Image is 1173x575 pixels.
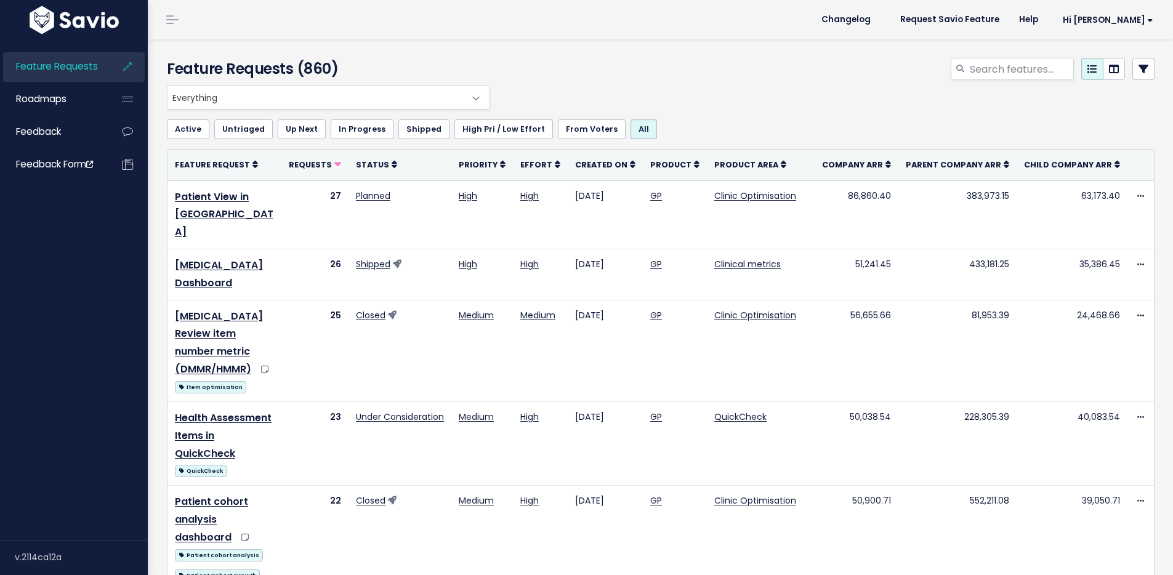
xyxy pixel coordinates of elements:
[520,494,539,507] a: High
[459,309,494,321] a: Medium
[575,159,627,170] span: Created On
[520,411,539,423] a: High
[1017,180,1127,249] td: 63,173.40
[898,249,1017,300] td: 433,181.25
[520,309,555,321] a: Medium
[26,6,122,34] img: logo-white.9d6f32f41409.svg
[281,180,349,249] td: 27
[890,10,1009,29] a: Request Savio Feature
[175,309,263,376] a: [MEDICAL_DATA] Review item number metric (DMMR/HMMR)
[175,190,273,239] a: Patient View in [GEOGRAPHIC_DATA]
[175,462,227,478] a: QuickCheck
[459,158,506,171] a: Priority
[906,159,1001,170] span: Parent Company ARR
[3,118,102,146] a: Feedback
[714,190,796,202] a: Clinic Optimisation
[459,494,494,507] a: Medium
[906,158,1009,171] a: Parent Company ARR
[175,379,246,394] a: Item optimisation
[568,401,643,486] td: [DATE]
[3,52,102,81] a: Feature Requests
[714,158,786,171] a: Product Area
[1017,401,1127,486] td: 40,083.54
[331,119,393,139] a: In Progress
[356,258,390,270] a: Shipped
[175,549,263,561] span: Patient cohort analysis
[16,125,61,138] span: Feedback
[815,180,898,249] td: 86,860.40
[558,119,626,139] a: From Voters
[454,119,553,139] a: High Pri / Low Effort
[356,309,385,321] a: Closed
[459,258,477,270] a: High
[898,300,1017,401] td: 81,953.39
[459,190,477,202] a: High
[568,180,643,249] td: [DATE]
[356,159,389,170] span: Status
[714,411,767,423] a: QuickCheck
[650,494,662,507] a: GP
[714,494,796,507] a: Clinic Optimisation
[356,190,390,202] a: Planned
[822,159,883,170] span: Company ARR
[16,92,67,105] span: Roadmaps
[1048,10,1163,30] a: Hi [PERSON_NAME]
[175,465,227,477] span: QuickCheck
[356,411,444,423] a: Under Consideration
[520,159,552,170] span: Effort
[815,300,898,401] td: 56,655.66
[898,401,1017,486] td: 228,305.39
[175,547,263,562] a: Patient cohort analysis
[175,411,272,460] a: Health Assessment Items in QuickCheck
[15,541,148,573] div: v.2114ca12a
[650,258,662,270] a: GP
[1017,300,1127,401] td: 24,468.66
[714,159,778,170] span: Product Area
[281,300,349,401] td: 25
[650,190,662,202] a: GP
[714,309,796,321] a: Clinic Optimisation
[289,158,341,171] a: Requests
[175,494,248,544] a: Patient cohort analysis dashboard
[1024,159,1112,170] span: Child Company ARR
[1017,249,1127,300] td: 35,386.45
[167,86,465,109] span: Everything
[650,158,699,171] a: Product
[214,119,273,139] a: Untriaged
[175,258,263,290] a: [MEDICAL_DATA] Dashboard
[167,119,209,139] a: Active
[167,85,490,110] span: Everything
[822,158,891,171] a: Company ARR
[821,15,871,24] span: Changelog
[175,159,250,170] span: Feature Request
[520,158,560,171] a: Effort
[459,411,494,423] a: Medium
[167,58,484,80] h4: Feature Requests (860)
[568,300,643,401] td: [DATE]
[175,158,258,171] a: Feature Request
[815,401,898,486] td: 50,038.54
[1024,158,1120,171] a: Child Company ARR
[520,258,539,270] a: High
[1009,10,1048,29] a: Help
[289,159,332,170] span: Requests
[175,381,246,393] span: Item optimisation
[815,249,898,300] td: 51,241.45
[278,119,326,139] a: Up Next
[281,249,349,300] td: 26
[520,190,539,202] a: High
[16,60,98,73] span: Feature Requests
[356,158,397,171] a: Status
[714,258,781,270] a: Clinical metrics
[969,58,1074,80] input: Search features...
[3,85,102,113] a: Roadmaps
[398,119,449,139] a: Shipped
[575,158,635,171] a: Created On
[459,159,498,170] span: Priority
[631,119,657,139] a: All
[281,401,349,486] td: 23
[16,158,93,171] span: Feedback form
[650,309,662,321] a: GP
[898,180,1017,249] td: 383,973.15
[568,249,643,300] td: [DATE]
